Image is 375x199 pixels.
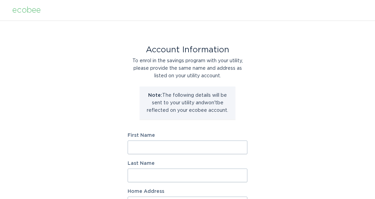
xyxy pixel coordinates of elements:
[128,46,247,54] div: Account Information
[128,189,247,194] label: Home Address
[12,6,41,14] div: ecobee
[128,133,247,138] label: First Name
[145,92,230,114] p: The following details will be sent to your utility and won't be reflected on your ecobee account.
[148,93,162,98] strong: Note:
[128,57,247,80] div: To enrol in the savings program with your utility, please provide the same name and address as li...
[128,161,247,166] label: Last Name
